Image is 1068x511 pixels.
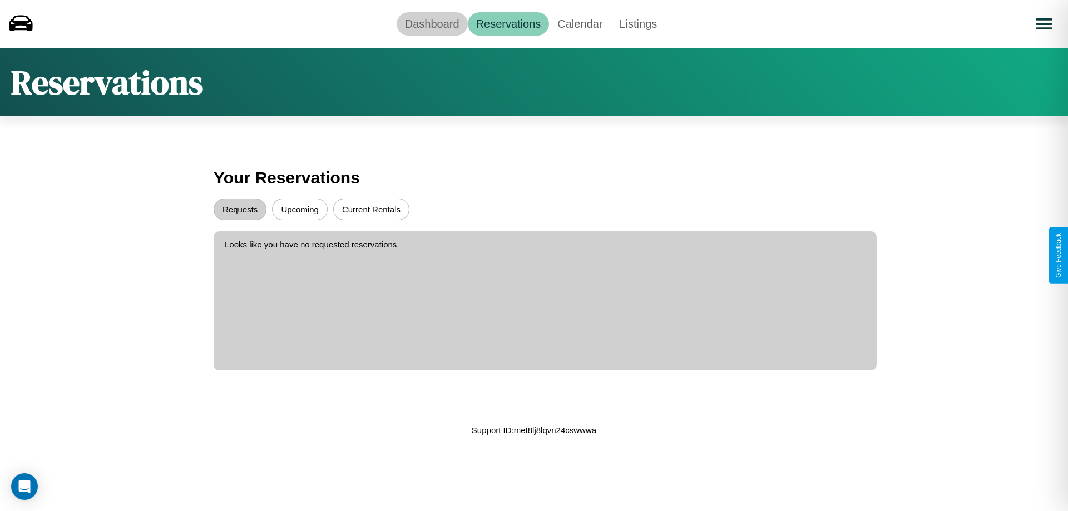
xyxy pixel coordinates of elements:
[214,199,266,220] button: Requests
[611,12,665,36] a: Listings
[214,163,854,193] h3: Your Reservations
[472,423,596,438] p: Support ID: met8lj8lqvn24cswwwa
[11,59,203,105] h1: Reservations
[468,12,550,36] a: Reservations
[225,237,866,252] p: Looks like you have no requested reservations
[11,473,38,500] div: Open Intercom Messenger
[1029,8,1060,39] button: Open menu
[397,12,468,36] a: Dashboard
[272,199,328,220] button: Upcoming
[549,12,611,36] a: Calendar
[1055,233,1062,278] div: Give Feedback
[333,199,409,220] button: Current Rentals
